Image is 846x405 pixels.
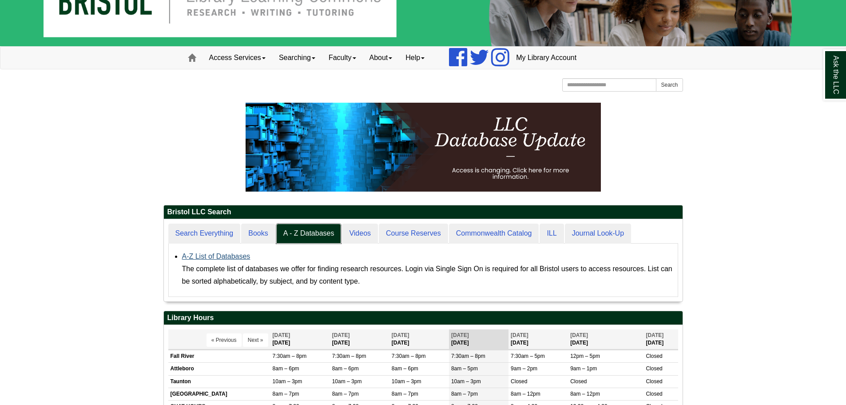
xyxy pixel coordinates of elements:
span: 9am – 1pm [570,365,597,372]
th: [DATE] [508,329,568,349]
a: Course Reserves [379,224,448,244]
div: The complete list of databases we offer for finding research resources. Login via Single Sign On ... [182,263,673,288]
a: Search Everything [168,224,241,244]
a: Help [399,47,431,69]
a: Books [241,224,275,244]
button: « Previous [207,333,242,347]
span: 12pm – 5pm [570,353,600,359]
span: [DATE] [332,332,350,338]
span: 8am – 6pm [332,365,359,372]
th: [DATE] [330,329,389,349]
span: 8am – 7pm [392,391,418,397]
span: Closed [646,391,662,397]
span: 8am – 7pm [451,391,478,397]
span: Closed [646,365,662,372]
span: 8am – 5pm [451,365,478,372]
span: [DATE] [511,332,528,338]
span: Closed [570,378,587,385]
span: 8am – 7pm [273,391,299,397]
a: Commonwealth Catalog [449,224,539,244]
span: Closed [646,378,662,385]
span: 8am – 7pm [332,391,359,397]
button: Search [656,78,683,92]
h2: Bristol LLC Search [164,205,683,219]
button: Next » [243,333,268,347]
a: ILL [540,224,564,244]
th: [DATE] [449,329,508,349]
th: [DATE] [270,329,330,349]
a: Searching [272,47,322,69]
span: 9am – 2pm [511,365,537,372]
a: Journal Look-Up [565,224,631,244]
a: Videos [342,224,378,244]
span: [DATE] [392,332,409,338]
span: [DATE] [273,332,290,338]
span: 8am – 12pm [570,391,600,397]
span: [DATE] [646,332,663,338]
td: Fall River [168,350,270,363]
span: 10am – 3pm [451,378,481,385]
span: 7:30am – 8pm [451,353,485,359]
span: 8am – 6pm [273,365,299,372]
span: 8am – 12pm [511,391,540,397]
td: Taunton [168,375,270,388]
span: 7:30am – 5pm [511,353,545,359]
span: 7:30am – 8pm [273,353,307,359]
h2: Library Hours [164,311,683,325]
th: [DATE] [568,329,643,349]
a: A - Z Databases [276,224,342,244]
td: [GEOGRAPHIC_DATA] [168,388,270,400]
th: [DATE] [389,329,449,349]
span: [DATE] [570,332,588,338]
span: Closed [646,353,662,359]
a: Access Services [203,47,272,69]
a: About [363,47,399,69]
span: 10am – 3pm [392,378,421,385]
span: 8am – 6pm [392,365,418,372]
a: A-Z List of Databases [182,253,250,260]
span: 7:30am – 8pm [392,353,426,359]
span: [DATE] [451,332,469,338]
th: [DATE] [643,329,678,349]
span: 10am – 3pm [332,378,362,385]
img: HTML tutorial [246,103,601,192]
a: My Library Account [509,47,583,69]
span: 10am – 3pm [273,378,302,385]
a: Faculty [322,47,363,69]
td: Attleboro [168,363,270,375]
span: Closed [511,378,527,385]
span: 7:30am – 8pm [332,353,366,359]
